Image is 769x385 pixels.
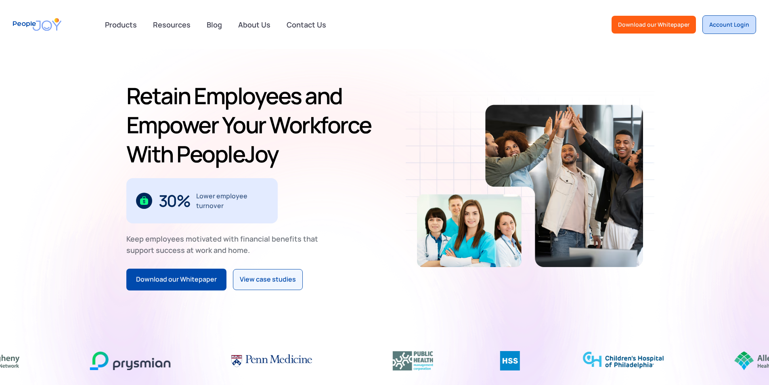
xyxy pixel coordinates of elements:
a: View case studies [233,269,303,290]
img: Retain-Employees-PeopleJoy [417,194,522,267]
div: Account Login [709,21,749,29]
h1: Retain Employees and Empower Your Workforce With PeopleJoy [126,81,381,168]
div: Keep employees motivated with financial benefits that support success at work and home. [126,233,325,256]
a: home [13,13,61,36]
a: Resources [148,16,195,34]
a: Account Login [702,15,756,34]
div: 30% [159,194,190,207]
div: Products [100,17,142,33]
a: Contact Us [282,16,331,34]
div: 3 / 3 [126,178,278,223]
a: Download our Whitepaper [126,269,226,290]
img: Retain-Employees-PeopleJoy [485,105,643,267]
div: Lower employee turnover [196,191,268,210]
div: Download our Whitepaper [618,21,689,29]
a: About Us [233,16,275,34]
div: Download our Whitepaper [136,274,217,285]
a: Download our Whitepaper [612,16,696,34]
a: Blog [202,16,227,34]
div: View case studies [240,274,296,285]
